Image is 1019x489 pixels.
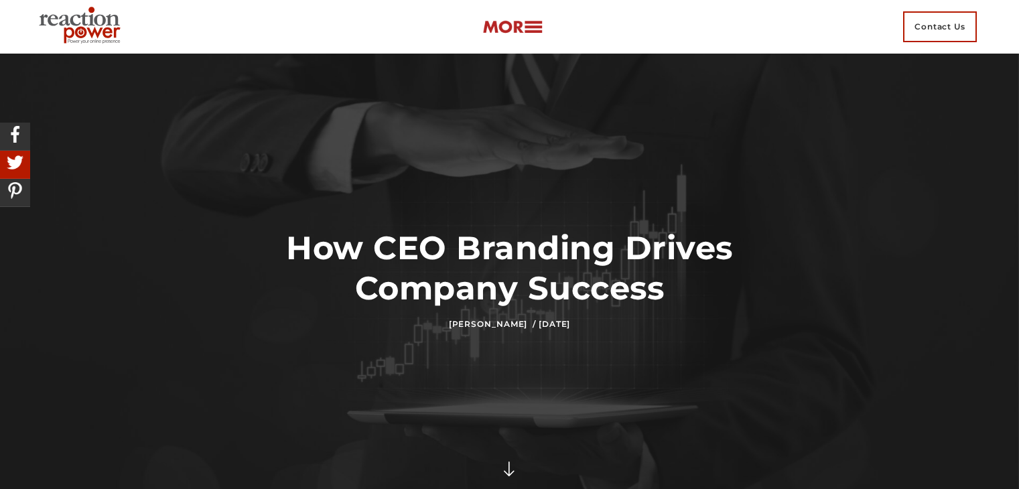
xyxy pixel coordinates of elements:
[3,123,27,146] img: Share On Facebook
[482,19,543,35] img: more-btn.png
[3,179,27,202] img: Share On Pinterest
[33,3,131,51] img: Executive Branding | Personal Branding Agency
[539,319,570,329] time: [DATE]
[229,228,790,308] h1: How CEO Branding Drives Company Success
[3,151,27,174] img: Share On Twitter
[903,11,977,42] span: Contact Us
[449,319,536,329] a: [PERSON_NAME] /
